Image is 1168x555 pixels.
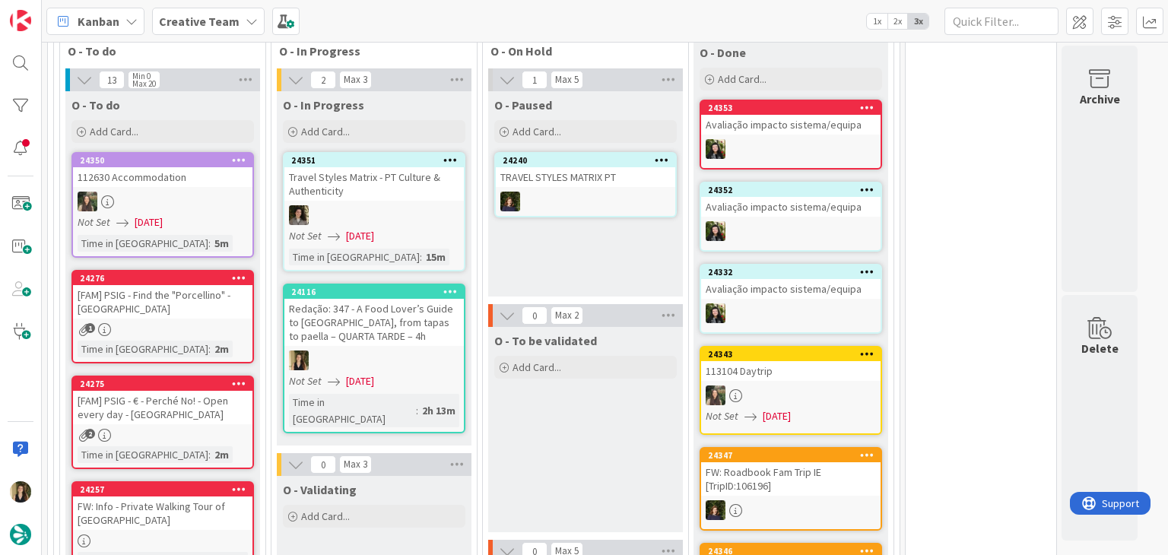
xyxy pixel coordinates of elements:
div: 24116Redação: 347 - A Food Lover’s Guide to [GEOGRAPHIC_DATA], from tapas to paella – QUARTA TARD... [284,285,464,346]
span: O - To do [68,43,246,59]
div: 24343 [708,349,881,360]
div: Max 5 [555,76,579,84]
div: 2m [211,446,233,463]
div: 2h 13m [418,402,459,419]
div: BC [701,139,881,159]
div: 24116 [291,287,464,297]
div: 24350 [80,155,252,166]
span: O - To be validated [494,333,597,348]
span: Add Card... [513,125,561,138]
img: BC [706,139,725,159]
div: MC [496,192,675,211]
div: 24276 [73,271,252,285]
div: Time in [GEOGRAPHIC_DATA] [78,341,208,357]
div: 24240TRAVEL STYLES MATRIX PT [496,154,675,187]
span: Add Card... [718,72,766,86]
div: 24332 [701,265,881,279]
div: 24275 [80,379,252,389]
div: Max 3 [344,461,367,468]
div: Time in [GEOGRAPHIC_DATA] [78,235,208,252]
span: Kanban [78,12,119,30]
img: MC [500,192,520,211]
div: Archive [1080,90,1120,108]
div: 24353Avaliação impacto sistema/equipa [701,101,881,135]
span: 1 [522,71,547,89]
div: 24350112630 Accommodation [73,154,252,187]
div: 24276 [80,273,252,284]
input: Quick Filter... [944,8,1058,35]
img: IG [706,385,725,405]
div: Time in [GEOGRAPHIC_DATA] [78,446,208,463]
span: : [208,446,211,463]
span: 0 [522,306,547,325]
div: 24352 [708,185,881,195]
div: 112630 Accommodation [73,167,252,187]
div: IG [701,385,881,405]
span: Support [32,2,69,21]
img: SP [289,350,309,370]
div: Redação: 347 - A Food Lover’s Guide to [GEOGRAPHIC_DATA], from tapas to paella – QUARTA TARDE – 4h [284,299,464,346]
span: : [208,235,211,252]
i: Not Set [289,374,322,388]
div: 24276[FAM] PSIG - Find the "Porcellino" - [GEOGRAPHIC_DATA] [73,271,252,319]
div: [FAM] PSIG - € - Perché No! - Open every day - [GEOGRAPHIC_DATA] [73,391,252,424]
div: BC [701,303,881,323]
div: 24257 [73,483,252,496]
img: SP [10,481,31,503]
span: Add Card... [301,125,350,138]
div: 24275 [73,377,252,391]
div: FW: Info - Private Walking Tour of [GEOGRAPHIC_DATA] [73,496,252,530]
div: 24353 [701,101,881,115]
span: [DATE] [763,408,791,424]
span: O - To do [71,97,120,113]
img: MC [706,500,725,520]
div: Time in [GEOGRAPHIC_DATA] [289,249,420,265]
span: 1x [867,14,887,29]
img: BC [706,221,725,241]
i: Not Set [289,229,322,243]
span: 13 [99,71,125,89]
div: 24351 [291,155,464,166]
div: 24347 [708,450,881,461]
img: BC [706,303,725,323]
span: 3x [908,14,928,29]
div: 24351 [284,154,464,167]
div: 24275[FAM] PSIG - € - Perché No! - Open every day - [GEOGRAPHIC_DATA] [73,377,252,424]
span: [DATE] [346,228,374,244]
div: Max 3 [344,76,367,84]
div: FW: Roadbook Fam Trip IE [TripID:106196] [701,462,881,496]
span: 2x [887,14,908,29]
div: 24343113104 Daytrip [701,347,881,381]
span: 0 [310,455,336,474]
div: 24240 [503,155,675,166]
div: 24347 [701,449,881,462]
i: Not Set [706,409,738,423]
span: O - On Hold [490,43,669,59]
span: O - In Progress [279,43,458,59]
span: 2 [310,71,336,89]
span: Add Card... [301,509,350,523]
div: SP [284,350,464,370]
div: 113104 Daytrip [701,361,881,381]
span: O - Done [700,45,746,60]
span: [DATE] [135,214,163,230]
div: MS [284,205,464,225]
span: : [208,341,211,357]
div: 5m [211,235,233,252]
div: 24332Avaliação impacto sistema/equipa [701,265,881,299]
div: 24351Travel Styles Matrix - PT Culture & Authenticity [284,154,464,201]
div: Max 5 [555,547,579,555]
div: Min 0 [132,72,151,80]
div: 15m [422,249,449,265]
div: 24257 [80,484,252,495]
div: MC [701,500,881,520]
span: O - Validating [283,482,357,497]
div: Avaliação impacto sistema/equipa [701,279,881,299]
span: O - Paused [494,97,552,113]
div: 24350 [73,154,252,167]
div: BC [701,221,881,241]
img: Visit kanbanzone.com [10,10,31,31]
span: 1 [85,323,95,333]
img: avatar [10,524,31,545]
div: Time in [GEOGRAPHIC_DATA] [289,394,416,427]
